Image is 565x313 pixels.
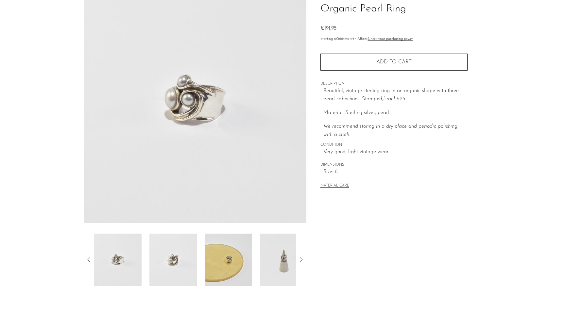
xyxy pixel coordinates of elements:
[323,87,468,104] p: Beautiful, vintage sterling ring in an organic shape with three pearl cabochons. Stamped,
[320,142,468,148] span: CONDITION
[323,124,457,138] i: We recommend storing in a dry place and periodic polishing with a cloth.
[320,81,468,87] span: DESCRIPTION
[260,234,307,286] img: Organic Pearl Ring
[337,37,343,41] span: $66
[323,168,468,176] span: Size: 6
[323,109,468,117] p: Material: Sterling silver, pearl.
[94,234,142,286] img: Organic Pearl Ring
[383,96,406,102] em: Israel 925.
[320,26,336,31] span: €191,95
[205,234,252,286] img: Organic Pearl Ring
[320,184,349,189] button: MATERIAL CARE
[320,162,468,168] span: DIMENSIONS
[149,234,197,286] img: Organic Pearl Ring
[320,54,468,71] button: Add to cart
[323,148,468,156] span: Very good; light vintage wear.
[368,37,413,41] a: Check your purchasing power - Learn more about Affirm Financing (opens in modal)
[376,59,412,65] span: Add to cart
[320,1,468,17] h1: Organic Pearl Ring
[320,36,468,42] p: Starting at /mo with Affirm.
